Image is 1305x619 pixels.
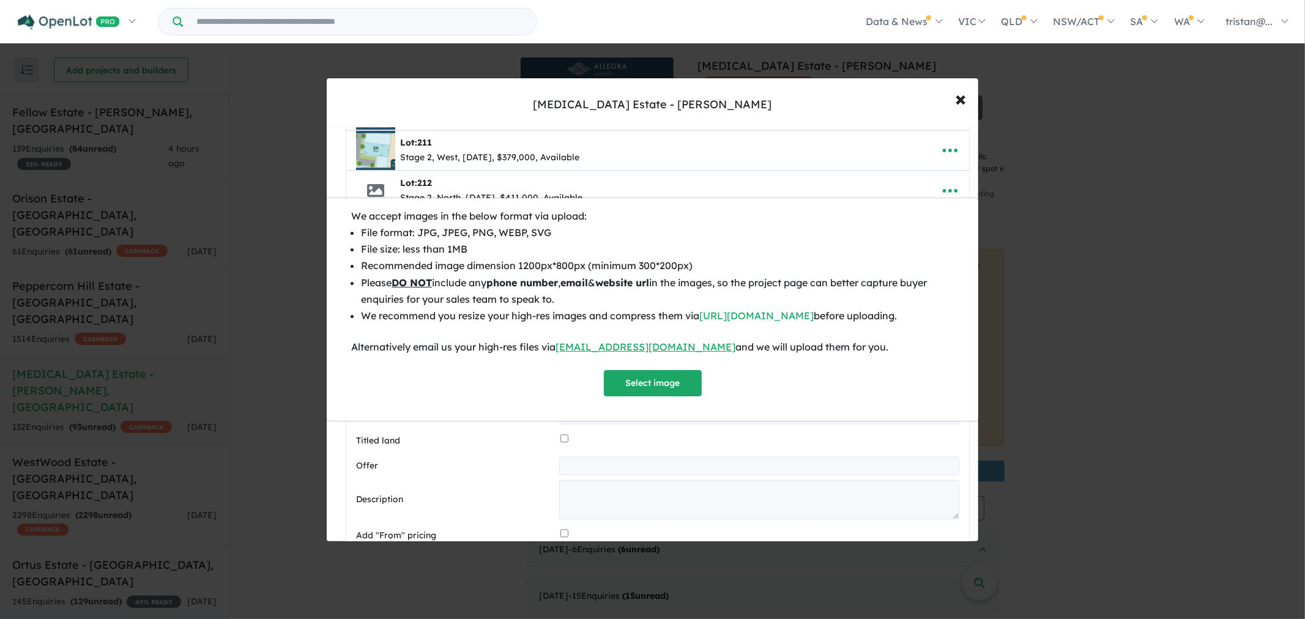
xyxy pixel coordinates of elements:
[556,341,735,353] a: [EMAIL_ADDRESS][DOMAIN_NAME]
[18,15,120,30] img: Openlot PRO Logo White
[486,276,558,289] b: phone number
[560,276,588,289] b: email
[361,275,954,308] li: Please include any , & in the images, so the project page can better capture buyer enquiries for ...
[361,258,954,274] li: Recommended image dimension 1200px*800px (minimum 300*200px)
[351,339,954,355] div: Alternatively email us your high-res files via and we will upload them for you.
[351,208,954,224] div: We accept images in the below format via upload:
[595,276,649,289] b: website url
[361,308,954,324] li: We recommend you resize your high-res images and compress them via before uploading.
[361,224,954,241] li: File format: JPG, JPEG, PNG, WEBP, SVG
[185,9,534,35] input: Try estate name, suburb, builder or developer
[361,241,954,258] li: File size: less than 1MB
[392,276,432,289] u: DO NOT
[699,309,814,322] a: [URL][DOMAIN_NAME]
[604,370,702,396] button: Select image
[1225,15,1273,28] span: tristan@...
